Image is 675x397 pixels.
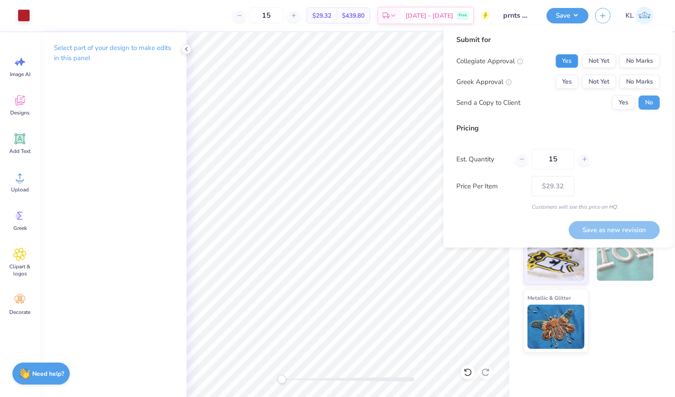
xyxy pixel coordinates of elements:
input: – – [249,8,284,23]
span: Greek [13,225,27,232]
span: Image AI [10,71,30,78]
span: $439.80 [342,11,364,20]
div: Pricing [456,123,660,134]
strong: Need help? [32,370,64,378]
label: Price Per Item [456,181,525,191]
span: Add Text [9,148,30,155]
button: Yes [555,54,578,68]
span: Clipart & logos [5,263,34,277]
span: Decorate [9,309,30,316]
div: Customers will see this price on HQ. [456,203,660,211]
p: Select part of your design to make edits in this panel [54,43,172,63]
input: Untitled Design [497,7,540,24]
div: Accessibility label [277,375,286,384]
span: [DATE] - [DATE] [406,11,453,20]
div: Send a Copy to Client [456,98,520,108]
div: Collegiate Approval [456,56,523,66]
img: Kaitlynn Lawson [636,7,653,24]
a: KL [622,7,657,24]
div: Submit for [456,34,660,45]
label: Est. Quantity [456,154,509,164]
button: Not Yet [582,54,616,68]
span: Designs [10,109,30,116]
span: $29.32 [312,11,331,20]
span: Free [459,12,467,19]
button: Save [546,8,588,23]
button: No Marks [619,75,660,89]
div: Greek Approval [456,77,512,87]
span: KL [626,11,633,21]
button: Yes [612,95,635,110]
span: Upload [11,186,29,193]
img: 3D Puff [597,237,654,281]
button: Not Yet [582,75,616,89]
button: No Marks [619,54,660,68]
span: Metallic & Glitter [527,293,571,302]
img: Metallic & Glitter [527,305,584,349]
img: Standard [527,237,584,281]
input: – – [531,149,574,169]
button: No [638,95,660,110]
button: Yes [555,75,578,89]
